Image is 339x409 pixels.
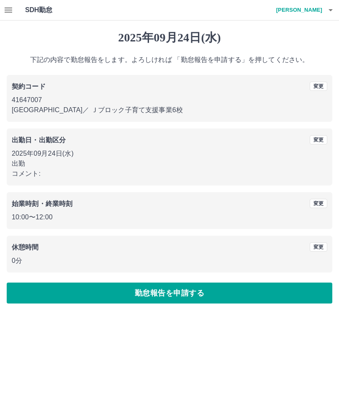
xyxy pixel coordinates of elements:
[310,135,327,144] button: 変更
[12,212,327,222] p: 10:00 〜 12:00
[12,105,327,115] p: [GEOGRAPHIC_DATA] ／ Ｊブロック子育て支援事業6校
[310,82,327,91] button: 変更
[310,199,327,208] button: 変更
[12,244,39,251] b: 休憩時間
[12,83,46,90] b: 契約コード
[12,169,327,179] p: コメント:
[12,200,72,207] b: 始業時刻・終業時刻
[12,159,327,169] p: 出勤
[12,256,327,266] p: 0分
[12,136,66,144] b: 出勤日・出勤区分
[7,55,332,65] p: 下記の内容で勤怠報告をします。よろしければ 「勤怠報告を申請する」を押してください。
[7,31,332,45] h1: 2025年09月24日(水)
[12,149,327,159] p: 2025年09月24日(水)
[310,242,327,252] button: 変更
[12,95,327,105] p: 41647007
[7,283,332,304] button: 勤怠報告を申請する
